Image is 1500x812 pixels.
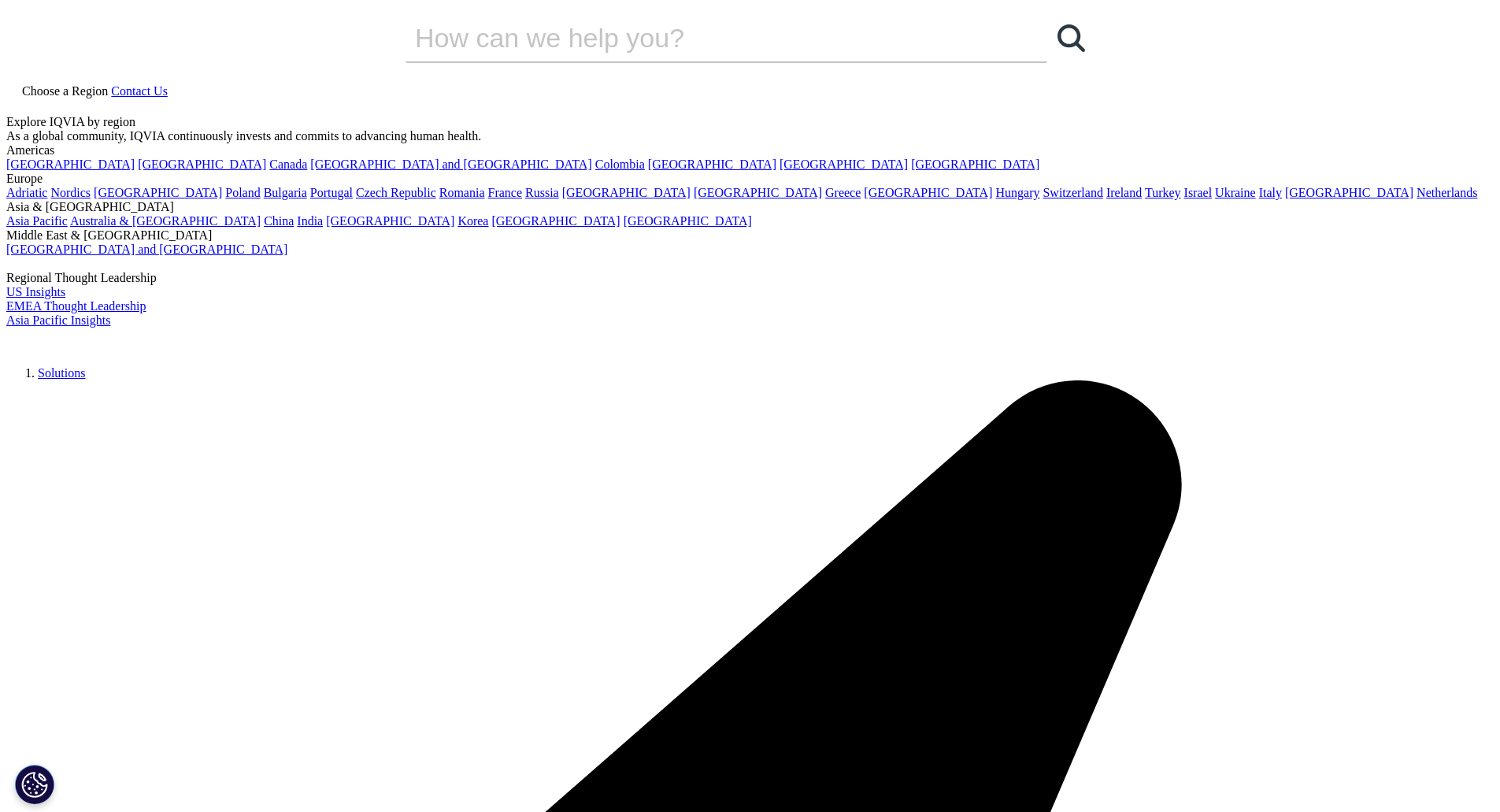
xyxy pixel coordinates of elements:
a: [GEOGRAPHIC_DATA] [94,186,222,199]
a: Australia & [GEOGRAPHIC_DATA] [70,214,261,228]
a: US Insights [6,285,65,298]
a: [GEOGRAPHIC_DATA] [491,214,620,228]
a: [GEOGRAPHIC_DATA] [648,158,776,171]
a: [GEOGRAPHIC_DATA] [326,214,454,228]
a: Hungary [995,186,1039,199]
a: [GEOGRAPHIC_DATA] and [GEOGRAPHIC_DATA] [6,243,287,256]
a: [GEOGRAPHIC_DATA] [138,158,266,171]
div: As a global community, IQVIA continuously invests and commits to advancing human health. [6,129,1494,143]
a: Nordics [50,186,91,199]
button: Cookies Settings [15,765,54,804]
a: [GEOGRAPHIC_DATA] [624,214,752,228]
a: Turkey [1145,186,1181,199]
a: Korea [457,214,488,228]
a: [GEOGRAPHIC_DATA] [6,158,135,171]
div: Europe [6,172,1494,186]
a: Netherlands [1417,186,1477,199]
a: [GEOGRAPHIC_DATA] [864,186,992,199]
a: Search [1047,14,1094,61]
div: Americas [6,143,1494,158]
a: Solutions [38,366,85,380]
a: Russia [525,186,559,199]
a: [GEOGRAPHIC_DATA] [694,186,822,199]
a: [GEOGRAPHIC_DATA] [562,186,691,199]
a: Israel [1184,186,1213,199]
a: France [488,186,523,199]
div: Asia & [GEOGRAPHIC_DATA] [6,200,1494,214]
a: Adriatic [6,186,47,199]
a: Colombia [595,158,645,171]
a: Greece [825,186,861,199]
a: [GEOGRAPHIC_DATA] [1285,186,1413,199]
a: [GEOGRAPHIC_DATA] [780,158,908,171]
img: IQVIA Healthcare Information Technology and Pharma Clinical Research Company [6,328,132,350]
a: Asia Pacific [6,214,68,228]
a: China [264,214,294,228]
a: Romania [439,186,485,199]
a: Ukraine [1215,186,1256,199]
span: Choose a Region [22,84,108,98]
a: Ireland [1106,186,1142,199]
div: Explore IQVIA by region [6,115,1494,129]
div: Middle East & [GEOGRAPHIC_DATA] [6,228,1494,243]
a: [GEOGRAPHIC_DATA] and [GEOGRAPHIC_DATA] [310,158,591,171]
a: Poland [225,186,260,199]
a: Switzerland [1043,186,1102,199]
a: Italy [1259,186,1282,199]
input: Search [406,14,1002,61]
svg: Search [1057,24,1085,52]
a: Asia Pacific Insights [6,313,110,327]
a: Czech Republic [356,186,436,199]
a: India [297,214,323,228]
a: Bulgaria [264,186,307,199]
a: [GEOGRAPHIC_DATA] [911,158,1039,171]
a: Contact Us [111,84,168,98]
a: Canada [269,158,307,171]
a: EMEA Thought Leadership [6,299,146,313]
div: Regional Thought Leadership [6,271,1494,285]
a: Portugal [310,186,353,199]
